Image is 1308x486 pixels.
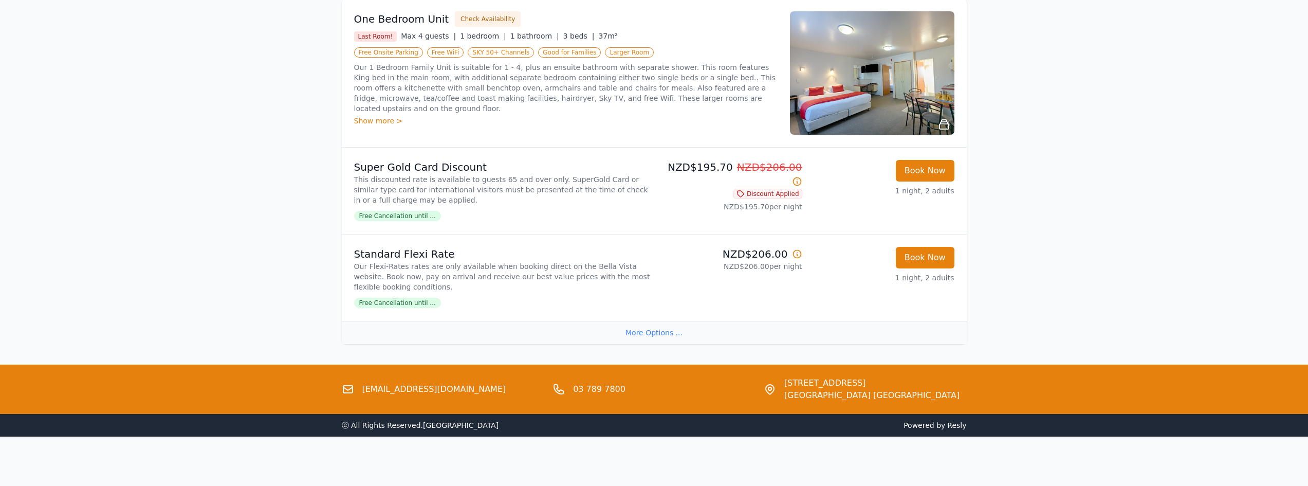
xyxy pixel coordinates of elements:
a: [EMAIL_ADDRESS][DOMAIN_NAME] [362,383,506,395]
span: Free WiFi [427,47,464,58]
span: [STREET_ADDRESS] [784,377,960,389]
span: Discount Applied [733,189,802,199]
button: Book Now [896,160,954,182]
span: Max 4 guests | [401,32,456,40]
p: This discounted rate is available to guests 65 and over only. SuperGold Card or similar type card... [354,174,650,205]
span: Last Room! [354,31,397,42]
button: Check Availability [455,11,521,27]
p: NZD$195.70 per night [658,202,802,212]
p: NZD$195.70 [658,160,802,189]
span: Free Onsite Parking [354,47,423,58]
p: 1 night, 2 adults [810,273,954,283]
a: 03 789 7800 [573,383,625,395]
a: Resly [947,421,966,429]
div: More Options ... [342,321,967,344]
span: 1 bedroom | [460,32,506,40]
span: ⓒ All Rights Reserved. [GEOGRAPHIC_DATA] [342,421,499,429]
button: Book Now [896,247,954,268]
p: Our 1 Bedroom Family Unit is suitable for 1 - 4, plus an ensuite bathroom with separate shower. T... [354,62,778,114]
p: NZD$206.00 per night [658,261,802,272]
div: Show more > [354,116,778,126]
span: [GEOGRAPHIC_DATA] [GEOGRAPHIC_DATA] [784,389,960,402]
span: Free Cancellation until ... [354,211,441,221]
span: 1 bathroom | [510,32,559,40]
span: Free Cancellation until ... [354,298,441,308]
span: Good for Families [538,47,601,58]
p: Our Flexi-Rates rates are only available when booking direct on the Bella Vista website. Book now... [354,261,650,292]
p: Standard Flexi Rate [354,247,650,261]
span: NZD$206.00 [737,161,802,173]
span: 37m² [598,32,617,40]
span: Powered by [658,420,967,430]
p: Super Gold Card Discount [354,160,650,174]
h3: One Bedroom Unit [354,12,449,26]
span: SKY 50+ Channels [468,47,534,58]
p: 1 night, 2 adults [810,186,954,196]
span: Larger Room [605,47,654,58]
p: NZD$206.00 [658,247,802,261]
span: 3 beds | [563,32,595,40]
